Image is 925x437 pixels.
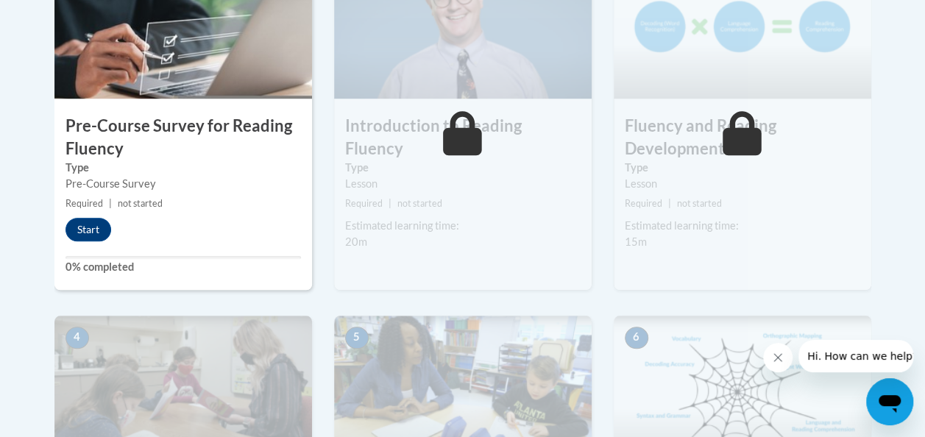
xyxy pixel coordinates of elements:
label: Type [345,160,581,176]
div: Pre-Course Survey [65,176,301,192]
div: Lesson [625,176,860,192]
span: | [389,198,391,209]
span: Required [345,198,383,209]
iframe: Message from company [798,340,913,372]
span: 6 [625,327,648,349]
span: 5 [345,327,369,349]
span: Required [65,198,103,209]
span: 20m [345,235,367,248]
div: Estimated learning time: [625,218,860,234]
span: not started [397,198,442,209]
label: Type [65,160,301,176]
span: Hi. How can we help? [9,10,119,22]
span: 4 [65,327,89,349]
span: | [668,198,671,209]
span: 15m [625,235,647,248]
h3: Introduction to Reading Fluency [334,115,592,160]
div: Lesson [345,176,581,192]
button: Start [65,218,111,241]
span: Required [625,198,662,209]
label: Type [625,160,860,176]
div: Estimated learning time: [345,218,581,234]
span: not started [677,198,722,209]
span: | [109,198,112,209]
h3: Fluency and Reading Development [614,115,871,160]
h3: Pre-Course Survey for Reading Fluency [54,115,312,160]
iframe: Button to launch messaging window [866,378,913,425]
label: 0% completed [65,259,301,275]
iframe: Close message [763,343,793,372]
span: not started [118,198,163,209]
